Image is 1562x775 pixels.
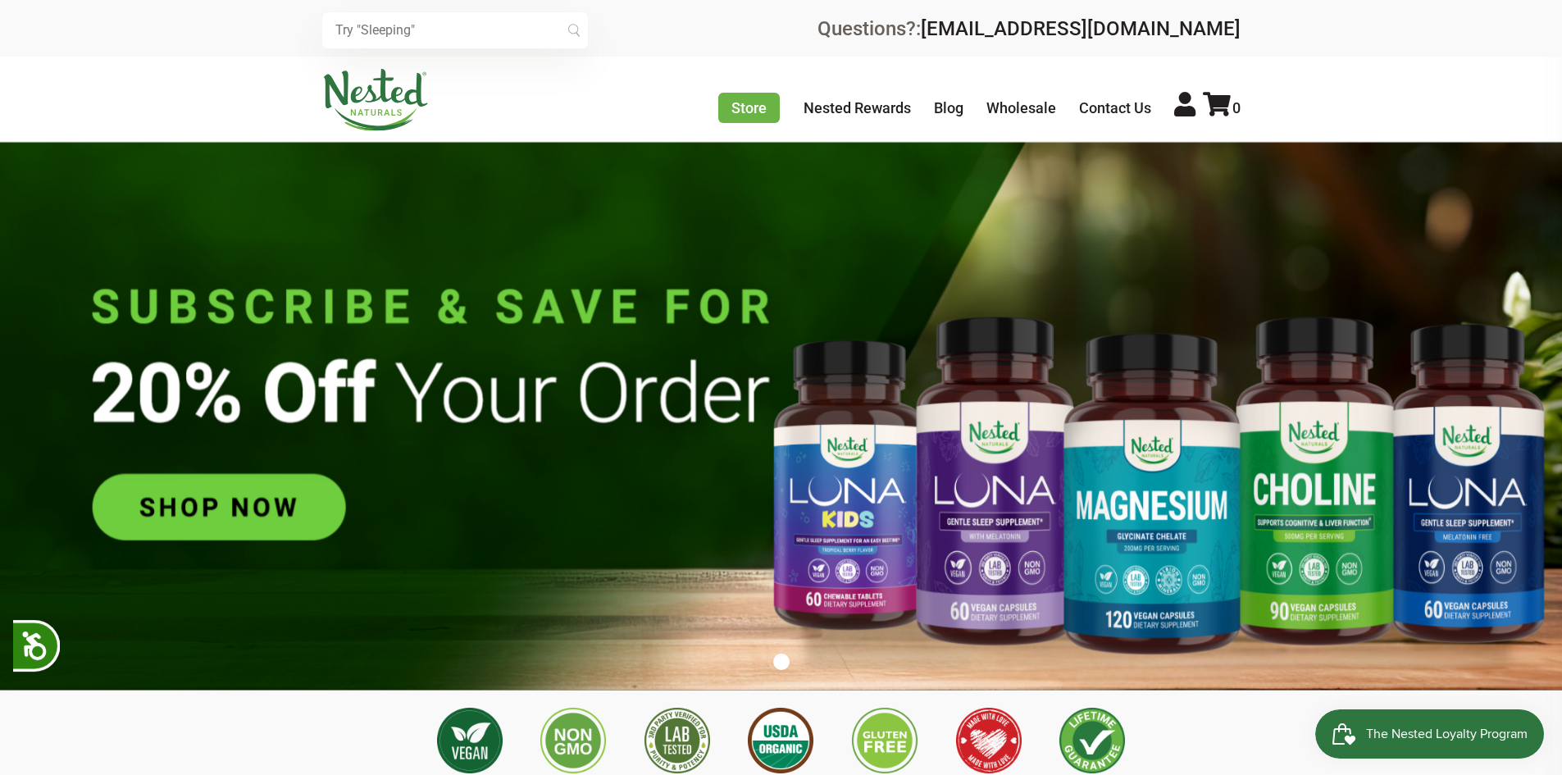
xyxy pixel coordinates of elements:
span: 0 [1232,99,1241,116]
a: [EMAIL_ADDRESS][DOMAIN_NAME] [921,17,1241,40]
img: Nested Naturals [322,69,429,131]
a: Contact Us [1079,99,1151,116]
img: USDA Organic [748,708,813,773]
button: 1 of 1 [773,654,790,670]
img: Non GMO [540,708,606,773]
img: Lifetime Guarantee [1059,708,1125,773]
input: Try "Sleeping" [322,12,588,48]
img: Vegan [437,708,503,773]
img: Gluten Free [852,708,918,773]
img: Made with Love [956,708,1022,773]
img: 3rd Party Lab Tested [644,708,710,773]
a: Nested Rewards [804,99,911,116]
a: Store [718,93,780,123]
a: Wholesale [986,99,1056,116]
iframe: Button to open loyalty program pop-up [1315,709,1546,759]
a: 0 [1203,99,1241,116]
a: Blog [934,99,963,116]
div: Questions?: [817,19,1241,39]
